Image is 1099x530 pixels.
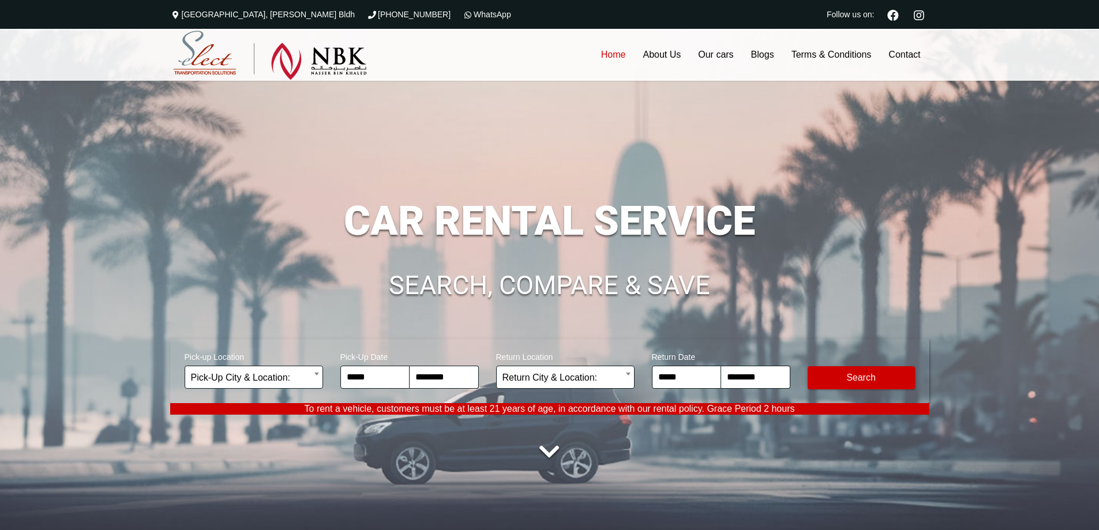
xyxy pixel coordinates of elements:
a: Our cars [689,29,742,81]
span: Return Date [652,345,790,366]
a: Home [592,29,635,81]
span: Return City & Location: [496,366,635,389]
a: Terms & Conditions [783,29,880,81]
h1: CAR RENTAL SERVICE [170,201,929,241]
span: Pick-Up Date [340,345,479,366]
a: [PHONE_NUMBER] [366,10,451,19]
span: Pick-Up City & Location: [185,366,323,389]
button: Modify Search [808,366,915,389]
img: Select Rent a Car [173,31,367,80]
a: About Us [634,29,689,81]
a: Contact [880,29,929,81]
a: Blogs [742,29,783,81]
h1: SEARCH, COMPARE & SAVE [170,272,929,299]
span: Return City & Location: [502,366,628,389]
span: Pick-Up City & Location: [191,366,317,389]
a: WhatsApp [462,10,511,19]
p: To rent a vehicle, customers must be at least 21 years of age, in accordance with our rental poli... [170,403,929,415]
span: Pick-up Location [185,345,323,366]
span: Return Location [496,345,635,366]
a: Facebook [883,8,903,21]
a: Instagram [909,8,929,21]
